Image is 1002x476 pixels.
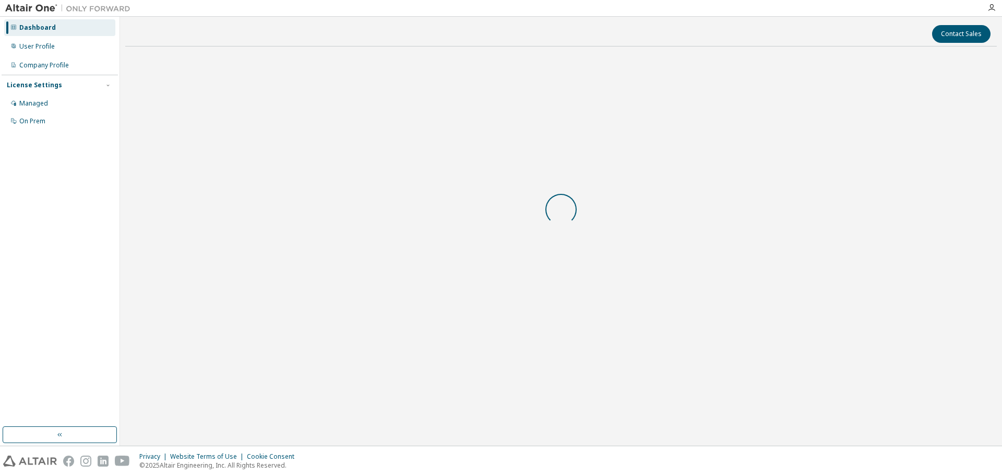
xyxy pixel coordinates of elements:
img: linkedin.svg [98,456,109,467]
img: youtube.svg [115,456,130,467]
img: facebook.svg [63,456,74,467]
img: Altair One [5,3,136,14]
div: Managed [19,99,48,108]
div: Company Profile [19,61,69,69]
button: Contact Sales [932,25,991,43]
img: instagram.svg [80,456,91,467]
div: License Settings [7,81,62,89]
div: Website Terms of Use [170,452,247,461]
p: © 2025 Altair Engineering, Inc. All Rights Reserved. [139,461,301,470]
img: altair_logo.svg [3,456,57,467]
div: Cookie Consent [247,452,301,461]
div: Privacy [139,452,170,461]
div: On Prem [19,117,45,125]
div: User Profile [19,42,55,51]
div: Dashboard [19,24,56,32]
